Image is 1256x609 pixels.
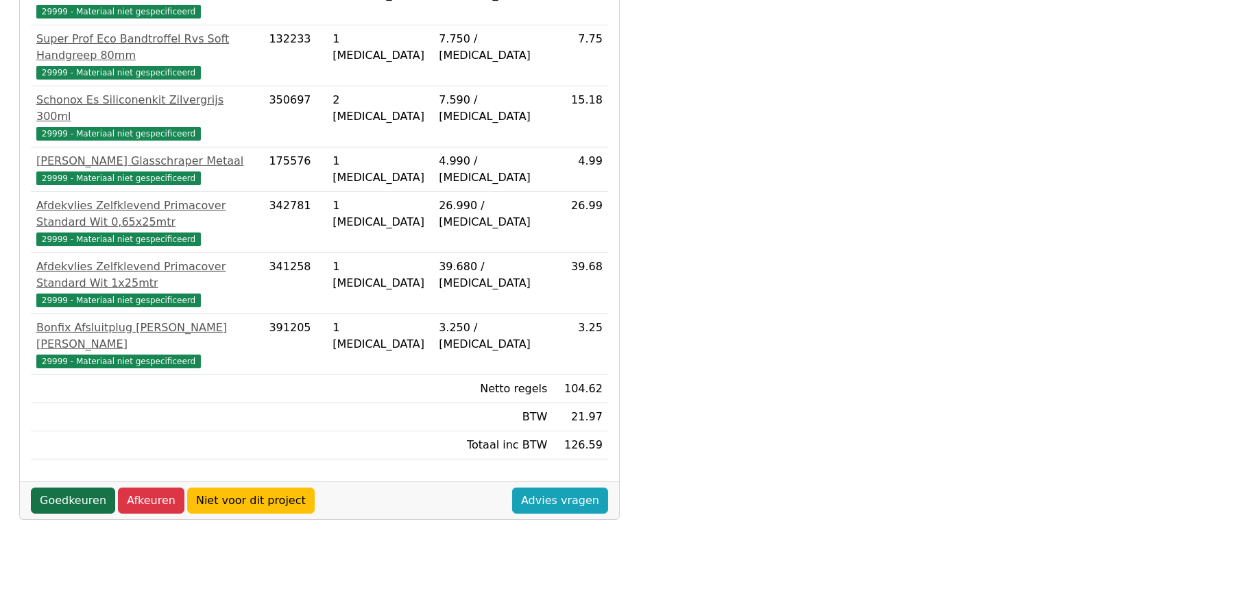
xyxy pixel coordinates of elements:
[333,259,428,291] div: 1 [MEDICAL_DATA]
[36,232,201,246] span: 29999 - Materiaal niet gespecificeerd
[36,153,258,169] div: [PERSON_NAME] Glasschraper Metaal
[36,320,258,353] div: Bonfix Afsluitplug [PERSON_NAME] [PERSON_NAME]
[439,92,547,125] div: 7.590 / [MEDICAL_DATA]
[36,198,258,247] a: Afdekvlies Zelfklevend Primacover Standard Wit 0,65x25mtr29999 - Materiaal niet gespecificeerd
[553,431,608,459] td: 126.59
[36,31,258,80] a: Super Prof Eco Bandtroffel Rvs Soft Handgreep 80mm29999 - Materiaal niet gespecificeerd
[439,153,547,186] div: 4.990 / [MEDICAL_DATA]
[118,488,184,514] a: Afkeuren
[553,25,608,86] td: 7.75
[439,198,547,230] div: 26.990 / [MEDICAL_DATA]
[553,314,608,375] td: 3.25
[263,192,327,253] td: 342781
[263,86,327,147] td: 350697
[433,403,553,431] td: BTW
[36,320,258,369] a: Bonfix Afsluitplug [PERSON_NAME] [PERSON_NAME]29999 - Materiaal niet gespecificeerd
[333,320,428,353] div: 1 [MEDICAL_DATA]
[36,259,258,308] a: Afdekvlies Zelfklevend Primacover Standard Wit 1x25mtr29999 - Materiaal niet gespecificeerd
[553,403,608,431] td: 21.97
[333,31,428,64] div: 1 [MEDICAL_DATA]
[31,488,115,514] a: Goedkeuren
[36,355,201,368] span: 29999 - Materiaal niet gespecificeerd
[36,66,201,80] span: 29999 - Materiaal niet gespecificeerd
[36,127,201,141] span: 29999 - Materiaal niet gespecificeerd
[439,259,547,291] div: 39.680 / [MEDICAL_DATA]
[263,25,327,86] td: 132233
[512,488,608,514] a: Advies vragen
[36,259,258,291] div: Afdekvlies Zelfklevend Primacover Standard Wit 1x25mtr
[439,320,547,353] div: 3.250 / [MEDICAL_DATA]
[36,92,258,141] a: Schonox Es Siliconenkit Zilvergrijs 300ml29999 - Materiaal niet gespecificeerd
[36,31,258,64] div: Super Prof Eco Bandtroffel Rvs Soft Handgreep 80mm
[333,92,428,125] div: 2 [MEDICAL_DATA]
[439,31,547,64] div: 7.750 / [MEDICAL_DATA]
[263,253,327,314] td: 341258
[553,147,608,192] td: 4.99
[553,192,608,253] td: 26.99
[36,198,258,230] div: Afdekvlies Zelfklevend Primacover Standard Wit 0,65x25mtr
[553,253,608,314] td: 39.68
[36,171,201,185] span: 29999 - Materiaal niet gespecificeerd
[36,5,201,19] span: 29999 - Materiaal niet gespecificeerd
[433,431,553,459] td: Totaal inc BTW
[553,375,608,403] td: 104.62
[36,92,258,125] div: Schonox Es Siliconenkit Zilvergrijs 300ml
[263,147,327,192] td: 175576
[36,153,258,186] a: [PERSON_NAME] Glasschraper Metaal29999 - Materiaal niet gespecificeerd
[333,153,428,186] div: 1 [MEDICAL_DATA]
[36,294,201,307] span: 29999 - Materiaal niet gespecificeerd
[433,375,553,403] td: Netto regels
[553,86,608,147] td: 15.18
[263,314,327,375] td: 391205
[333,198,428,230] div: 1 [MEDICAL_DATA]
[187,488,315,514] a: Niet voor dit project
